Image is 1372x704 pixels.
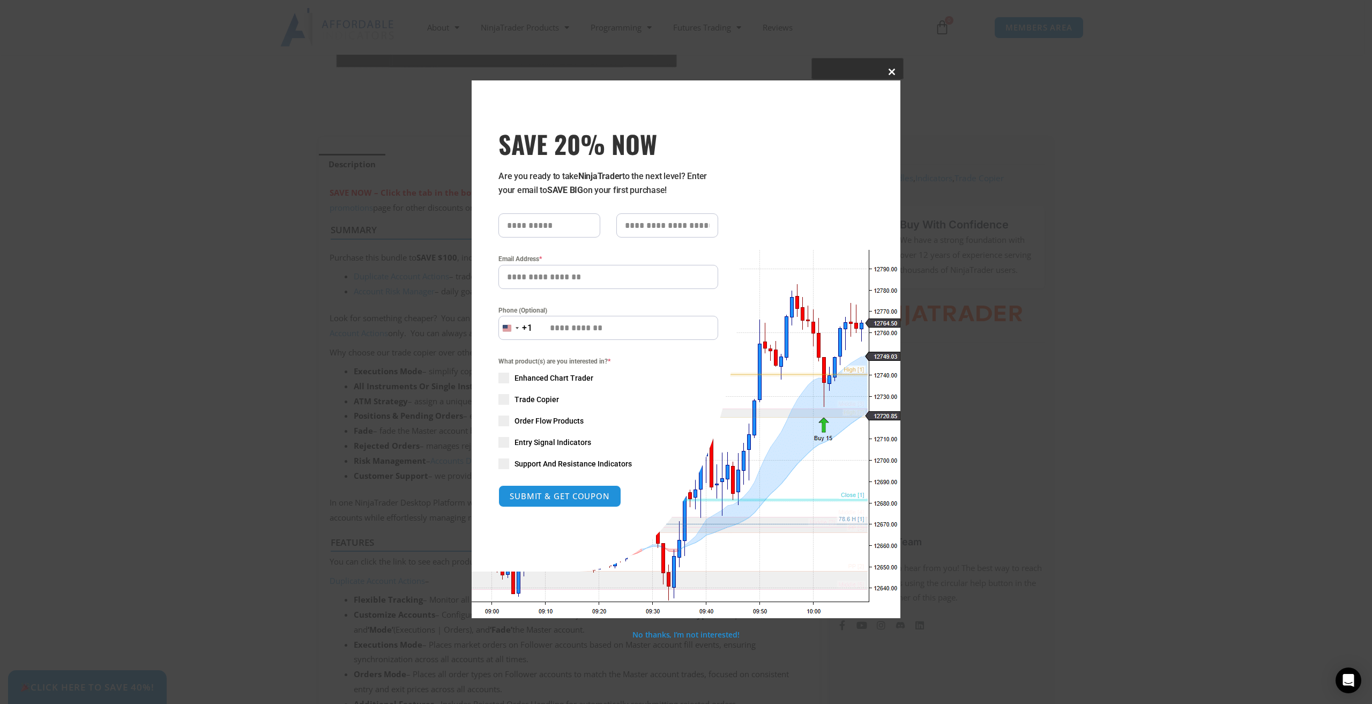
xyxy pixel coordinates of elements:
strong: SAVE BIG [547,185,583,195]
span: Entry Signal Indicators [514,437,591,448]
label: Order Flow Products [498,416,718,426]
p: Are you ready to take to the next level? Enter your email to on your first purchase! [498,169,718,197]
button: Selected country [498,316,533,340]
div: Open Intercom Messenger [1336,668,1361,693]
span: Order Flow Products [514,416,584,426]
strong: NinjaTrader [578,171,622,181]
span: Trade Copier [514,394,559,405]
a: No thanks, I’m not interested! [632,629,739,640]
label: Enhanced Chart Trader [498,373,718,383]
button: SUBMIT & GET COUPON [498,485,621,507]
div: +1 [522,321,533,335]
span: Support And Resistance Indicators [514,458,632,469]
label: Entry Signal Indicators [498,437,718,448]
label: Email Address [498,254,718,264]
span: What product(s) are you interested in? [498,356,718,367]
label: Support And Resistance Indicators [498,458,718,469]
label: Trade Copier [498,394,718,405]
span: Enhanced Chart Trader [514,373,593,383]
label: Phone (Optional) [498,305,718,316]
h3: SAVE 20% NOW [498,129,718,159]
